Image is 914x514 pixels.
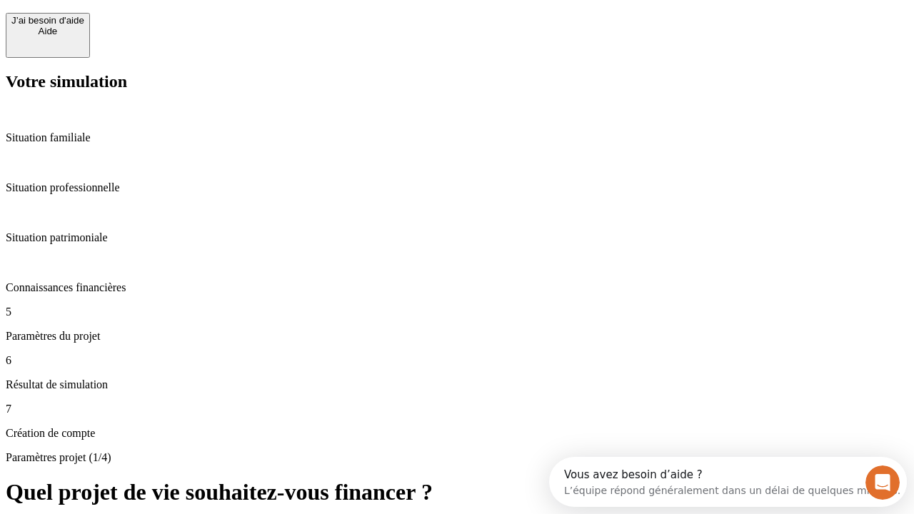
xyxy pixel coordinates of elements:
[6,427,908,440] p: Création de compte
[549,457,907,507] iframe: Intercom live chat discovery launcher
[6,231,908,244] p: Situation patrimoniale
[6,72,908,91] h2: Votre simulation
[6,330,908,343] p: Paramètres du projet
[6,281,908,294] p: Connaissances financières
[6,479,908,505] h1: Quel projet de vie souhaitez-vous financer ?
[11,26,84,36] div: Aide
[11,15,84,26] div: J’ai besoin d'aide
[865,465,900,500] iframe: Intercom live chat
[15,24,351,39] div: L’équipe répond généralement dans un délai de quelques minutes.
[6,6,393,45] div: Ouvrir le Messenger Intercom
[6,131,908,144] p: Situation familiale
[6,451,908,464] p: Paramètres projet (1/4)
[6,306,908,318] p: 5
[6,378,908,391] p: Résultat de simulation
[6,13,90,58] button: J’ai besoin d'aideAide
[6,354,908,367] p: 6
[15,12,351,24] div: Vous avez besoin d’aide ?
[6,403,908,415] p: 7
[6,181,908,194] p: Situation professionnelle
